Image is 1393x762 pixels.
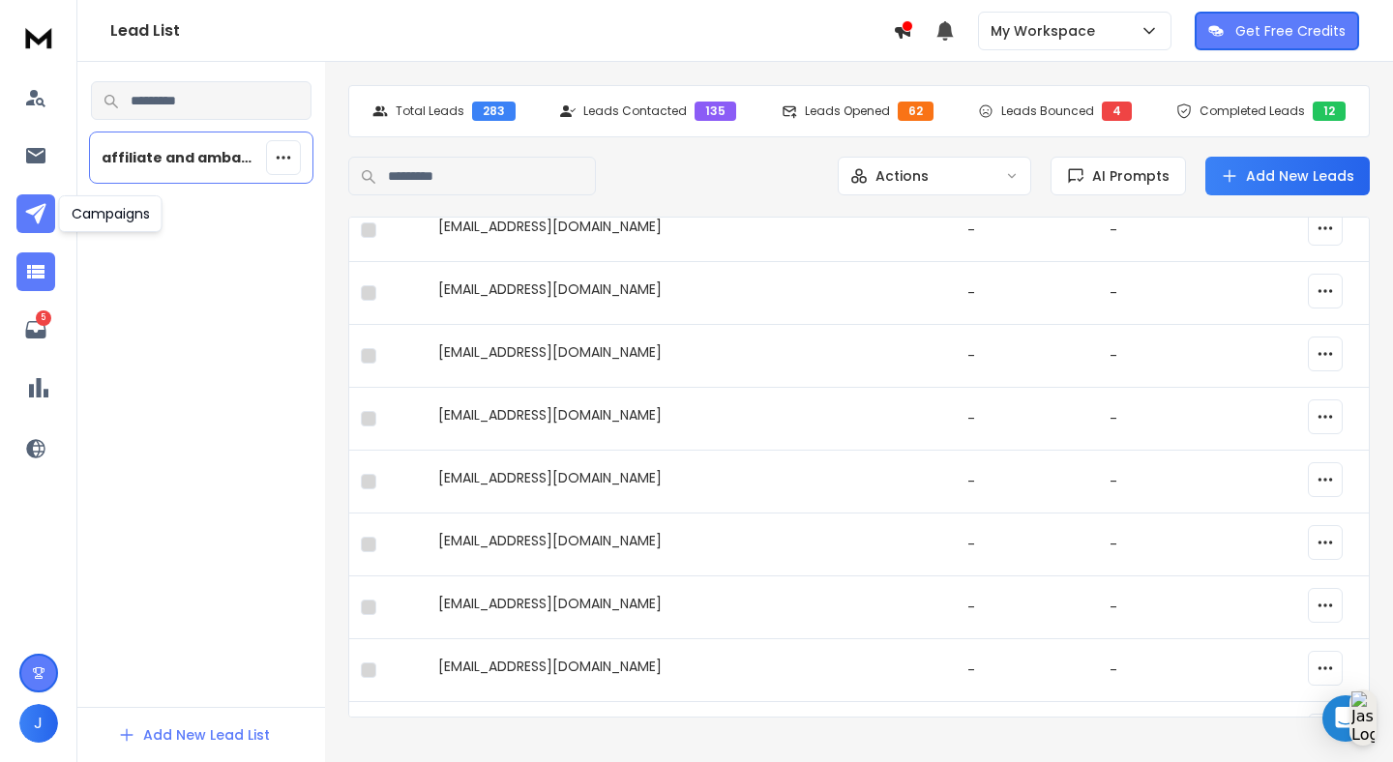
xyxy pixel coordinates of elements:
[956,576,1098,639] td: -
[956,325,1098,388] td: -
[438,279,944,307] div: [EMAIL_ADDRESS][DOMAIN_NAME]
[956,451,1098,513] td: -
[1205,157,1370,195] button: Add New Leads
[1051,157,1186,195] button: AI Prompts
[1322,695,1369,742] div: Open Intercom Messenger
[1098,199,1235,262] td: -
[103,716,285,754] button: Add New Lead List
[59,195,163,232] div: Campaigns
[110,19,893,43] h1: Lead List
[438,217,944,244] div: [EMAIL_ADDRESS][DOMAIN_NAME]
[1195,12,1359,50] button: Get Free Credits
[695,102,736,121] div: 135
[16,310,55,349] a: 5
[1084,166,1170,186] span: AI Prompts
[1221,166,1354,186] a: Add New Leads
[102,148,258,167] p: affiliate and ambassadors
[1098,262,1235,325] td: -
[438,342,944,369] div: [EMAIL_ADDRESS][DOMAIN_NAME]
[19,704,58,743] button: J
[1098,639,1235,702] td: -
[1098,388,1235,451] td: -
[875,166,929,186] p: Actions
[438,468,944,495] div: [EMAIL_ADDRESS][DOMAIN_NAME]
[898,102,934,121] div: 62
[1098,325,1235,388] td: -
[1098,576,1235,639] td: -
[583,103,687,119] p: Leads Contacted
[1313,102,1346,121] div: 12
[1001,103,1094,119] p: Leads Bounced
[1200,103,1305,119] p: Completed Leads
[956,639,1098,702] td: -
[1235,21,1346,41] p: Get Free Credits
[438,531,944,558] div: [EMAIL_ADDRESS][DOMAIN_NAME]
[1098,451,1235,513] td: -
[956,262,1098,325] td: -
[805,103,890,119] p: Leads Opened
[1102,102,1132,121] div: 4
[472,102,516,121] div: 283
[991,21,1103,41] p: My Workspace
[19,19,58,55] img: logo
[438,594,944,621] div: [EMAIL_ADDRESS][DOMAIN_NAME]
[956,199,1098,262] td: -
[396,103,464,119] p: Total Leads
[438,405,944,432] div: [EMAIL_ADDRESS][DOMAIN_NAME]
[36,310,51,326] p: 5
[438,657,944,684] div: [EMAIL_ADDRESS][DOMAIN_NAME]
[956,388,1098,451] td: -
[956,513,1098,576] td: -
[1098,513,1235,576] td: -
